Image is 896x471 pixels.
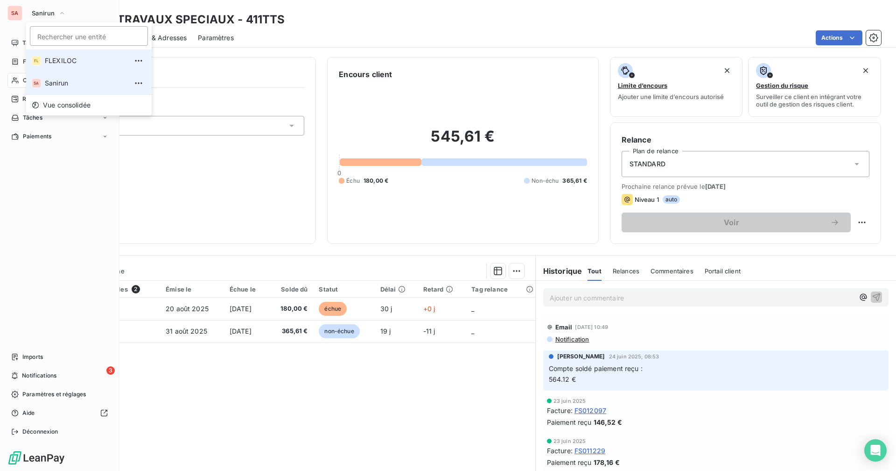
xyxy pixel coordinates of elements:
[7,450,65,465] img: Logo LeanPay
[575,324,608,330] span: [DATE] 10:49
[554,335,589,343] span: Notification
[32,56,41,65] div: FL
[618,93,724,100] span: Ajouter une limite d’encours autorisé
[273,285,308,293] div: Solde dû
[756,82,808,89] span: Gestion du risque
[56,69,304,80] h6: Informations client
[23,114,42,122] span: Tâches
[547,446,573,456] span: Facture :
[319,324,359,338] span: non-échue
[651,267,693,275] span: Commentaires
[75,95,304,108] span: Propriétés Client
[553,438,586,444] span: 23 juin 2025
[273,327,308,336] span: 365,61 €
[32,78,41,88] div: SA
[166,327,207,335] span: 31 août 2025
[273,304,308,314] span: 180,00 €
[22,409,35,417] span: Aide
[562,177,587,185] span: 365,61 €
[32,9,55,17] span: Sanirun
[622,134,869,145] h6: Relance
[635,196,659,203] span: Niveau 1
[816,30,862,45] button: Actions
[557,352,605,361] span: [PERSON_NAME]
[22,39,66,47] span: Tableau de bord
[423,305,435,313] span: +0 j
[23,132,51,141] span: Paiements
[547,457,592,467] span: Paiement reçu
[630,159,665,169] span: STANDARD
[622,183,869,190] span: Prochaine relance prévue le
[423,285,461,293] div: Retard
[7,6,22,21] div: SA
[346,177,360,185] span: Échu
[23,57,47,66] span: Factures
[230,285,263,293] div: Échue le
[547,417,592,427] span: Paiement reçu
[22,371,56,380] span: Notifications
[536,265,582,277] h6: Historique
[22,428,58,436] span: Déconnexion
[380,305,392,313] span: 30 j
[30,26,148,46] input: placeholder
[45,78,127,88] span: Sanirun
[532,177,559,185] span: Non-échu
[337,169,341,177] span: 0
[380,327,391,335] span: 19 j
[198,33,234,43] span: Paramètres
[549,375,576,383] span: 564.12 €
[339,69,392,80] h6: Encours client
[471,285,529,293] div: Tag relance
[319,285,369,293] div: Statut
[705,267,741,275] span: Portail client
[380,285,412,293] div: Délai
[705,183,726,190] span: [DATE]
[549,364,643,372] span: Compte soldé paiement reçu :
[230,305,252,313] span: [DATE]
[23,76,42,85] span: Clients
[166,285,218,293] div: Émise le
[864,439,887,462] div: Open Intercom Messenger
[594,457,620,467] span: 178,16 €
[574,406,606,415] span: FS012097
[423,327,435,335] span: -11 j
[613,267,639,275] span: Relances
[121,33,187,43] span: Contacts & Adresses
[230,327,252,335] span: [DATE]
[748,57,881,117] button: Gestion du risqueSurveiller ce client en intégrant votre outil de gestion des risques client.
[364,177,388,185] span: 180,00 €
[106,366,115,375] span: 3
[471,327,474,335] span: _
[82,11,285,28] h3: TOUS TRAVAUX SPECIAUX - 411TTS
[166,305,209,313] span: 20 août 2025
[663,195,680,204] span: auto
[45,56,127,65] span: FLEXILOC
[618,82,667,89] span: Limite d’encours
[132,285,140,293] span: 2
[547,406,573,415] span: Facture :
[22,390,86,399] span: Paramètres et réglages
[22,95,47,103] span: Relances
[594,417,622,427] span: 146,52 €
[610,57,743,117] button: Limite d’encoursAjouter une limite d’encours autorisé
[555,323,573,331] span: Email
[756,93,873,108] span: Surveiller ce client en intégrant votre outil de gestion des risques client.
[622,213,851,232] button: Voir
[471,305,474,313] span: _
[574,446,605,456] span: FS011229
[633,219,830,226] span: Voir
[609,354,659,359] span: 24 juin 2025, 08:53
[22,353,43,361] span: Imports
[7,406,112,421] a: Aide
[43,100,91,110] span: Vue consolidée
[319,302,347,316] span: échue
[339,127,587,155] h2: 545,61 €
[553,398,586,404] span: 23 juin 2025
[588,267,602,275] span: Tout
